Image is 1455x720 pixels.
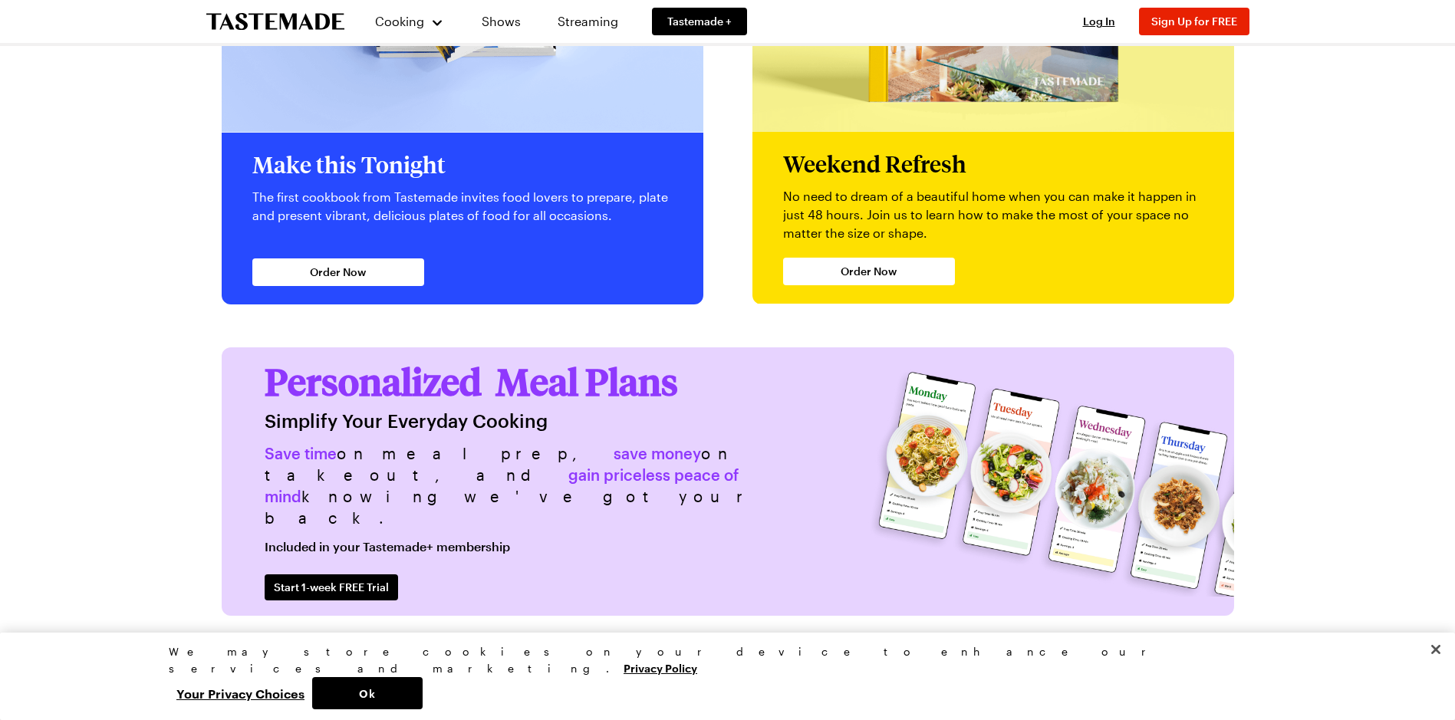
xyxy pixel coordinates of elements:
[265,444,337,462] span: Save time
[783,150,1203,178] h2: Weekend Refresh
[652,8,747,35] a: Tastemade +
[265,357,678,404] span: Personalized Meal Plans
[265,538,510,556] span: Included in your Tastemade+ membership
[312,677,423,709] button: Ok
[274,580,389,595] span: Start 1-week FREE Trial
[783,187,1203,242] p: No need to dream of a beautiful home when you can make it happen in just 48 hours. Join us to lea...
[252,188,673,225] p: The first cookbook from Tastemade invites food lovers to prepare, plate and present vibrant, deli...
[265,409,548,433] span: Simplify Your Everyday Cooking
[252,151,673,179] h2: Make this Tonight
[310,265,366,280] span: Order Now
[265,574,398,600] a: Start 1-week FREE Trial
[169,677,312,709] button: Your Privacy Choices
[667,14,732,29] span: Tastemade +
[265,444,752,527] span: on meal prep, on takeout, and knowing we've got your back.
[1419,633,1453,666] button: Close
[265,465,739,505] span: gain priceless peace of mind
[614,444,701,462] span: save money
[169,643,1273,709] div: Privacy
[375,3,445,40] button: Cooking
[1139,8,1249,35] button: Sign Up for FREE
[866,324,1233,639] img: meal plan examples
[841,264,897,279] span: Order Now
[375,14,424,28] span: Cooking
[1083,15,1115,28] span: Log In
[1151,15,1237,28] span: Sign Up for FREE
[1068,14,1130,29] button: Log In
[169,643,1273,677] div: We may store cookies on your device to enhance our services and marketing.
[206,13,344,31] a: To Tastemade Home Page
[624,660,697,675] a: More information about your privacy, opens in a new tab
